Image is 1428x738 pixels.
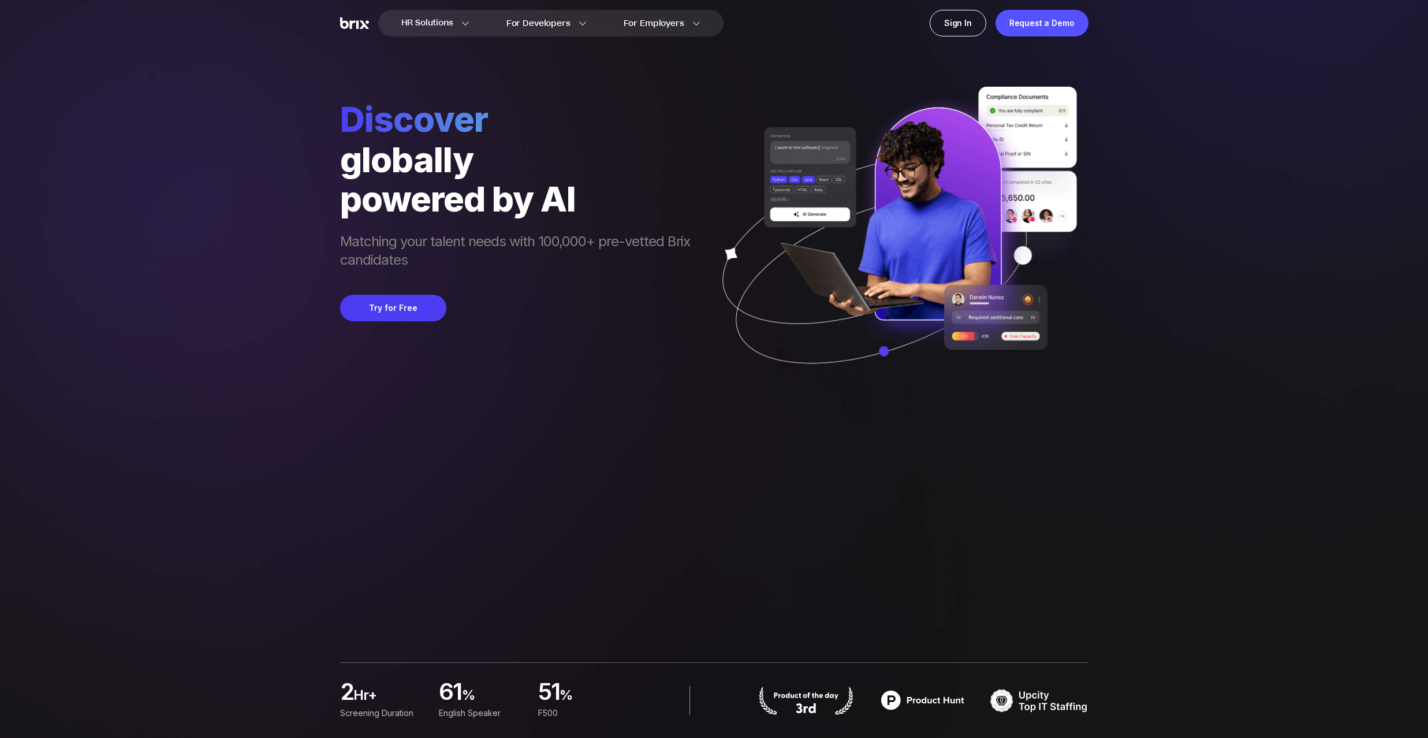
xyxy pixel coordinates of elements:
[462,686,524,709] span: %
[930,10,986,36] a: Sign In
[538,707,622,720] div: F500
[439,681,462,704] span: 61
[340,707,425,720] div: Screening duration
[340,140,702,179] div: globally
[702,87,1088,398] img: ai generate
[990,686,1088,715] img: TOP IT STAFFING
[538,681,560,704] span: 51
[624,17,684,29] span: For Employers
[340,179,702,218] div: powered by AI
[996,10,1088,36] a: Request a Demo
[401,14,453,32] span: HR Solutions
[439,707,524,720] div: English Speaker
[560,686,623,709] span: %
[874,686,972,715] img: product hunt badge
[340,98,702,140] span: Discover
[340,295,446,321] button: Try for Free
[506,17,571,29] span: For Developers
[340,232,702,272] span: Matching your talent needs with 100,000+ pre-vetted Brix candidates
[340,17,369,29] img: Brix Logo
[353,686,425,709] span: hr+
[340,681,353,704] span: 2
[757,686,855,715] img: product hunt badge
